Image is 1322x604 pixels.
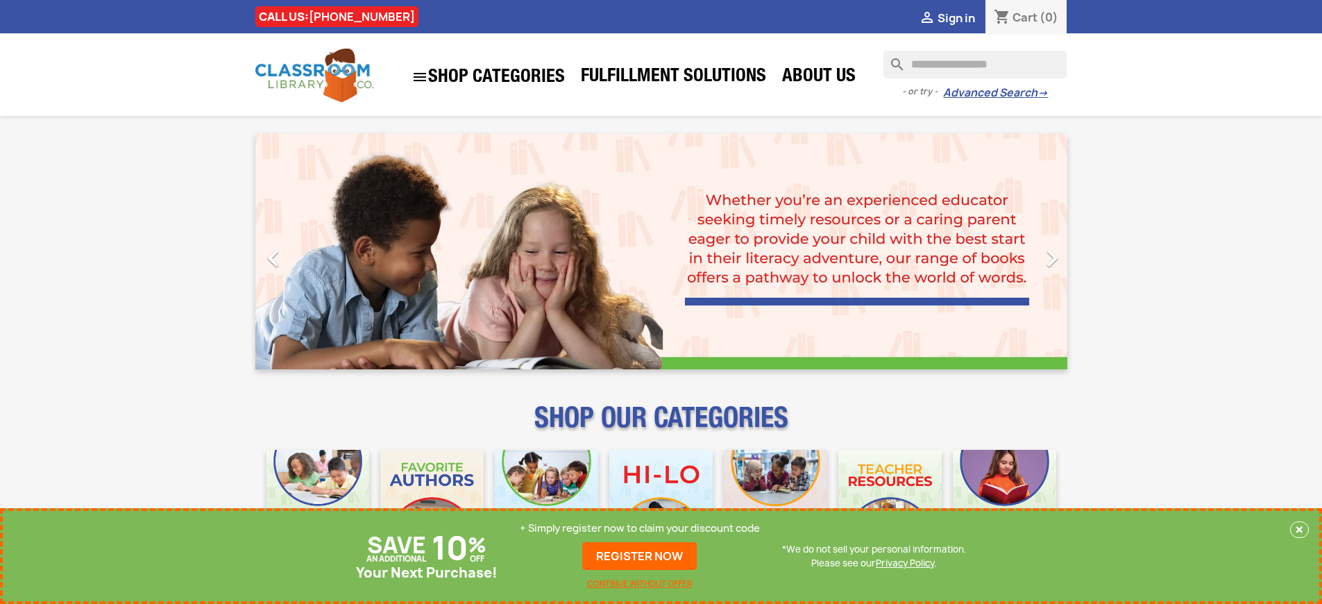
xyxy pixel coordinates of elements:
span: Cart [1012,10,1037,25]
img: CLC_Fiction_Nonfiction_Mobile.jpg [724,450,827,553]
img: CLC_Phonics_And_Decodables_Mobile.jpg [495,450,598,553]
ul: Carousel container [255,133,1067,369]
a: [PHONE_NUMBER] [309,9,415,24]
img: Classroom Library Company [255,49,373,102]
span: → [1037,86,1048,100]
a:  Sign in [919,10,975,26]
img: CLC_Dyslexia_Mobile.jpg [953,450,1056,553]
span: Sign in [938,10,975,26]
a: Next [945,133,1067,369]
i:  [919,10,935,27]
img: CLC_Bulk_Mobile.jpg [266,450,370,553]
span: - or try - [902,85,943,99]
a: About Us [775,64,863,92]
a: Previous [255,133,378,369]
input: Search [883,51,1067,78]
img: CLC_Favorite_Authors_Mobile.jpg [380,450,484,553]
i:  [1035,241,1069,276]
i:  [256,241,291,276]
div: CALL US: [255,6,418,27]
a: Advanced Search→ [943,86,1048,100]
img: CLC_HiLo_Mobile.jpg [609,450,713,553]
img: CLC_Teacher_Resources_Mobile.jpg [838,450,942,553]
i: search [883,51,900,67]
i:  [412,69,428,85]
a: Fulfillment Solutions [574,64,773,92]
a: SHOP CATEGORIES [405,62,572,92]
i: shopping_cart [994,10,1010,26]
span: (0) [1040,10,1058,25]
p: SHOP OUR CATEGORIES [255,414,1067,439]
